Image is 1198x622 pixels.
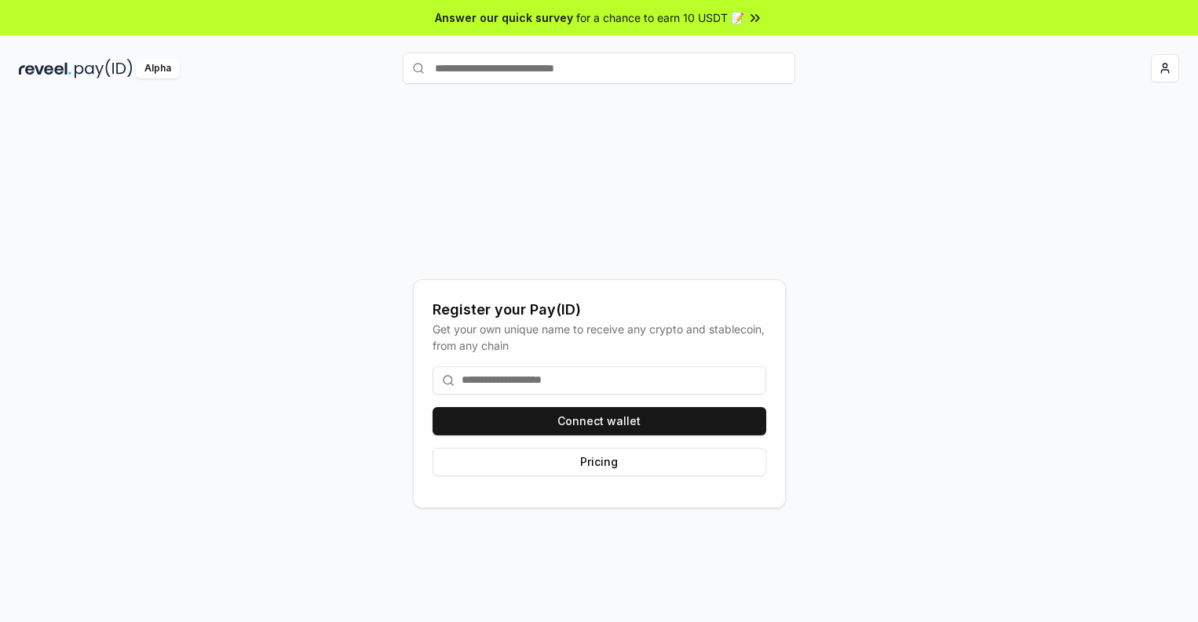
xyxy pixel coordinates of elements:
div: Get your own unique name to receive any crypto and stablecoin, from any chain [433,321,766,354]
div: Register your Pay(ID) [433,299,766,321]
button: Connect wallet [433,407,766,435]
span: for a chance to earn 10 USDT 📝 [576,9,744,26]
img: reveel_dark [19,59,71,78]
button: Pricing [433,448,766,476]
img: pay_id [75,59,133,78]
span: Answer our quick survey [435,9,573,26]
div: Alpha [136,59,180,78]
